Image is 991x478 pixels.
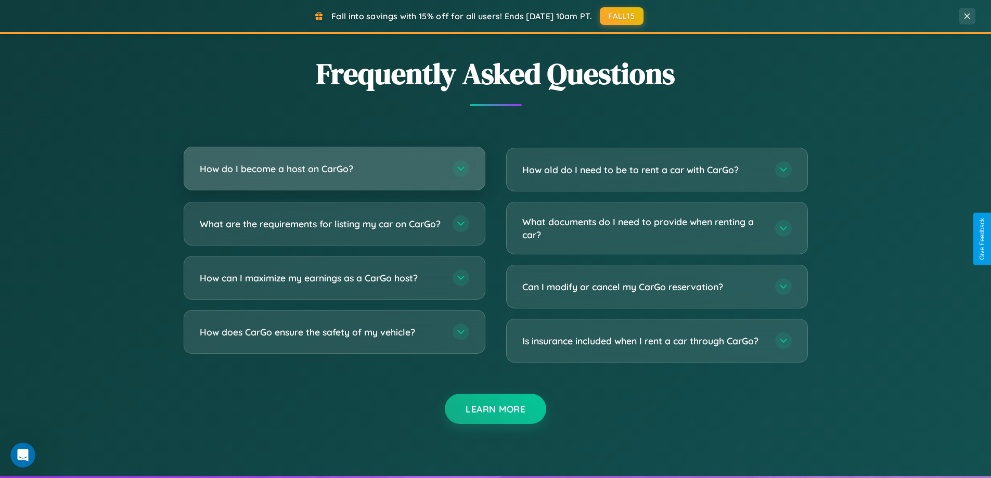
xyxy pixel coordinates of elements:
span: Fall into savings with 15% off for all users! Ends [DATE] 10am PT. [331,11,592,21]
h3: What documents do I need to provide when renting a car? [522,215,765,241]
button: FALL15 [600,7,643,25]
iframe: Intercom live chat [10,443,35,468]
h3: Can I modify or cancel my CarGo reservation? [522,280,765,293]
h3: How do I become a host on CarGo? [200,162,442,175]
h3: Is insurance included when I rent a car through CarGo? [522,334,765,347]
h2: Frequently Asked Questions [184,54,808,94]
div: Give Feedback [979,218,986,260]
h3: How does CarGo ensure the safety of my vehicle? [200,326,442,339]
h3: How can I maximize my earnings as a CarGo host? [200,272,442,285]
button: Learn More [445,394,546,424]
h3: What are the requirements for listing my car on CarGo? [200,217,442,230]
h3: How old do I need to be to rent a car with CarGo? [522,163,765,176]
